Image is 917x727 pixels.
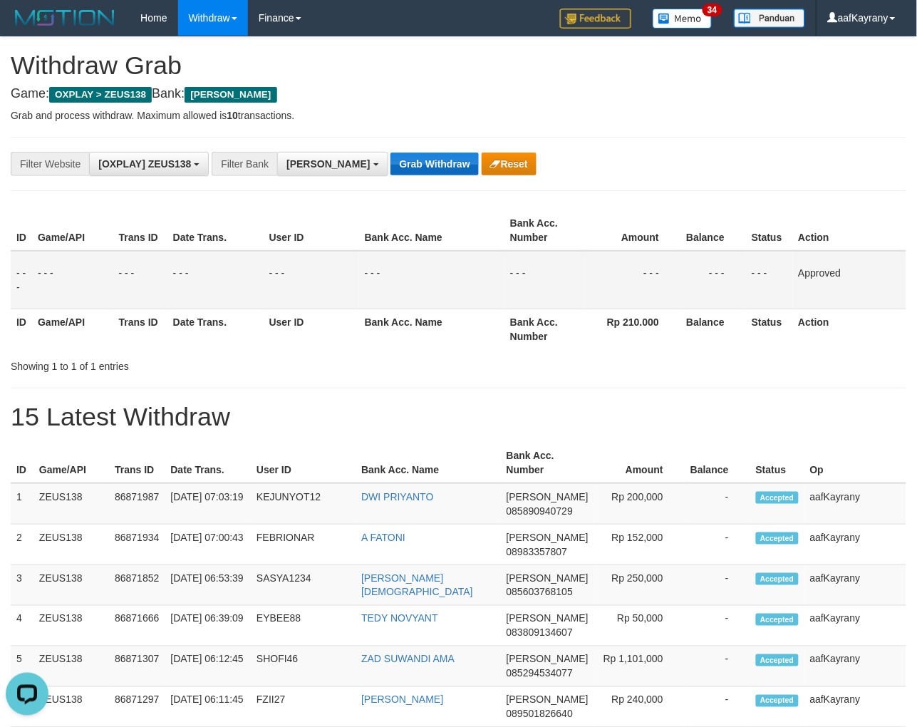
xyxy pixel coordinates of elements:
[685,525,750,565] td: -
[361,694,443,706] a: [PERSON_NAME]
[286,158,370,170] span: [PERSON_NAME]
[594,483,685,525] td: Rp 200,000
[11,646,33,687] td: 5
[507,532,589,543] span: [PERSON_NAME]
[165,565,251,606] td: [DATE] 06:53:39
[11,51,906,80] h1: Withdraw Grab
[594,606,685,646] td: Rp 50,000
[11,210,32,251] th: ID
[33,525,109,565] td: ZEUS138
[507,505,573,517] span: Copy 085890940729 to clipboard
[6,6,48,48] button: Open LiveChat chat widget
[277,152,388,176] button: [PERSON_NAME]
[507,708,573,720] span: Copy 089501826640 to clipboard
[504,251,585,309] td: - - -
[11,443,33,483] th: ID
[11,152,89,176] div: Filter Website
[251,646,356,687] td: SHOFI46
[11,403,906,431] h1: 15 Latest Withdraw
[264,309,359,349] th: User ID
[685,565,750,606] td: -
[734,9,805,28] img: panduan.png
[756,492,799,504] span: Accepted
[804,483,906,525] td: aafKayrany
[756,573,799,585] span: Accepted
[109,606,165,646] td: 86871666
[653,9,713,29] img: Button%20Memo.svg
[251,606,356,646] td: EYBEE88
[359,309,504,349] th: Bank Acc. Name
[507,587,573,598] span: Copy 085603768105 to clipboard
[680,251,746,309] td: - - -
[750,443,804,483] th: Status
[11,87,906,101] h4: Game: Bank:
[804,525,906,565] td: aafKayrany
[32,309,113,349] th: Game/API
[685,606,750,646] td: -
[594,443,685,483] th: Amount
[361,572,473,598] a: [PERSON_NAME][DEMOGRAPHIC_DATA]
[793,251,906,309] td: Approved
[165,525,251,565] td: [DATE] 07:00:43
[32,251,113,309] td: - - -
[109,565,165,606] td: 86871852
[361,532,405,543] a: A FATONI
[793,210,906,251] th: Action
[504,309,585,349] th: Bank Acc. Number
[804,565,906,606] td: aafKayrany
[33,565,109,606] td: ZEUS138
[11,251,32,309] td: - - -
[746,251,792,309] td: - - -
[227,110,238,121] strong: 10
[113,210,167,251] th: Trans ID
[507,694,589,706] span: [PERSON_NAME]
[756,614,799,626] span: Accepted
[109,646,165,687] td: 86871307
[560,9,631,29] img: Feedback.jpg
[680,210,746,251] th: Balance
[11,108,906,123] p: Grab and process withdraw. Maximum allowed is transactions.
[109,443,165,483] th: Trans ID
[756,532,799,545] span: Accepted
[251,443,356,483] th: User ID
[359,210,504,251] th: Bank Acc. Name
[685,483,750,525] td: -
[746,309,792,349] th: Status
[685,646,750,687] td: -
[109,525,165,565] td: 86871934
[507,572,589,584] span: [PERSON_NAME]
[264,251,359,309] td: - - -
[109,483,165,525] td: 86871987
[33,606,109,646] td: ZEUS138
[165,606,251,646] td: [DATE] 06:39:09
[804,443,906,483] th: Op
[746,210,792,251] th: Status
[98,158,191,170] span: [OXPLAY] ZEUS138
[507,654,589,665] span: [PERSON_NAME]
[11,565,33,606] td: 3
[756,654,799,666] span: Accepted
[251,525,356,565] td: FEBRIONAR
[264,210,359,251] th: User ID
[361,491,433,502] a: DWI PRIYANTO
[32,210,113,251] th: Game/API
[390,153,478,175] button: Grab Withdraw
[167,251,264,309] td: - - -
[585,309,681,349] th: Rp 210.000
[167,210,264,251] th: Date Trans.
[507,613,589,624] span: [PERSON_NAME]
[113,309,167,349] th: Trans ID
[501,443,594,483] th: Bank Acc. Number
[11,606,33,646] td: 4
[585,210,681,251] th: Amount
[361,613,438,624] a: TEDY NOVYANT
[594,646,685,687] td: Rp 1,101,000
[507,491,589,502] span: [PERSON_NAME]
[703,4,722,16] span: 34
[11,309,32,349] th: ID
[504,210,585,251] th: Bank Acc. Number
[594,525,685,565] td: Rp 152,000
[11,7,119,29] img: MOTION_logo.png
[165,646,251,687] td: [DATE] 06:12:45
[359,251,504,309] td: - - -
